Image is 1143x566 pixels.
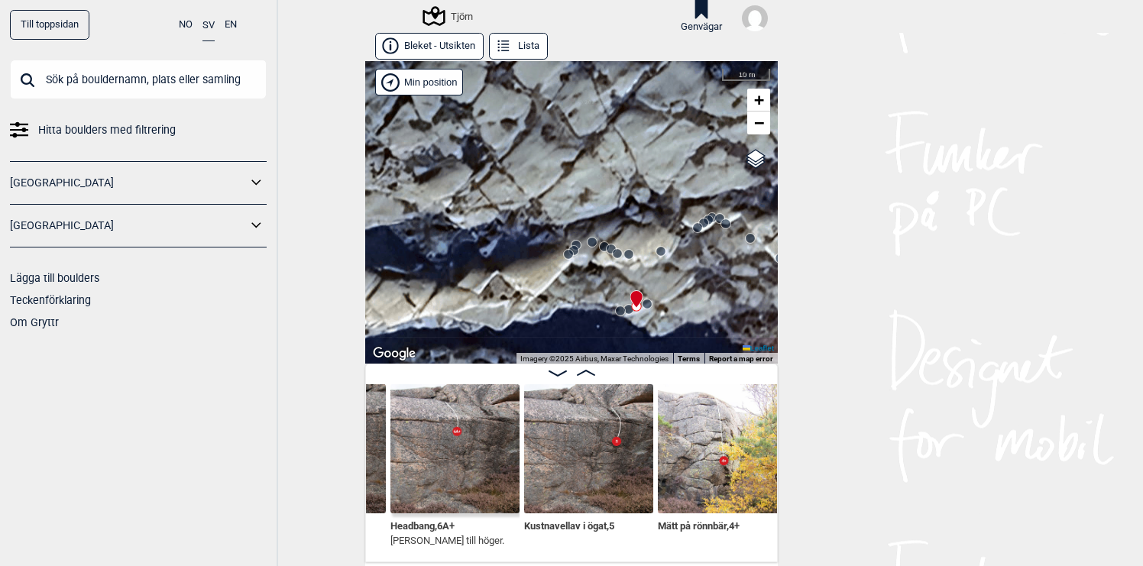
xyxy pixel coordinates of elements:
a: Open this area in Google Maps (opens a new window) [369,344,419,364]
a: Leaflet [743,344,774,352]
span: Imagery ©2025 Airbus, Maxar Technologies [520,354,669,363]
a: Terms (opens in new tab) [678,354,700,363]
button: Bleket - Utsikten [375,33,484,60]
input: Sök på bouldernamn, plats eller samling [10,60,267,99]
a: [GEOGRAPHIC_DATA] [10,172,247,194]
div: Vis min position [375,69,463,95]
div: 10 m [722,69,770,81]
span: − [754,113,764,132]
div: Tjörn [425,7,473,25]
a: Layers [741,142,770,176]
span: + [754,90,764,109]
span: Hitta boulders med filtrering [38,119,176,141]
a: Om Gryttr [10,316,59,328]
a: Zoom in [747,89,770,112]
span: Mätt på rönnbär , 4+ [658,517,740,532]
img: Matt pa ronnbar 220904 [658,384,787,513]
a: Report a map error [709,354,773,363]
a: Till toppsidan [10,10,89,40]
button: NO [179,10,193,40]
span: Kustnavellav i ögat , 5 [524,517,614,532]
img: User fallback1 [742,5,768,31]
img: Headbang [390,384,520,513]
p: [PERSON_NAME] till höger. [390,533,504,548]
a: Zoom out [747,112,770,134]
a: Lägga till boulders [10,272,99,284]
span: Headbang , 6A+ [390,517,455,532]
a: [GEOGRAPHIC_DATA] [10,215,247,237]
img: Google [369,344,419,364]
button: SV [202,10,215,41]
button: Lista [489,33,548,60]
img: Kustnavellav i ogat 220904 [524,384,653,513]
a: Teckenförklaring [10,294,91,306]
a: Hitta boulders med filtrering [10,119,267,141]
button: EN [225,10,237,40]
